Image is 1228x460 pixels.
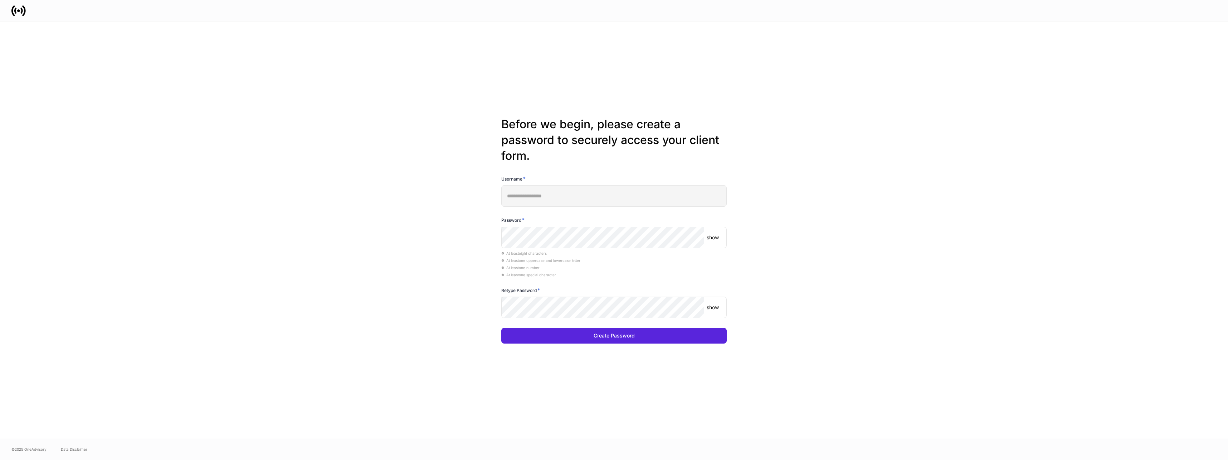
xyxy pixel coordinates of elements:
p: show [707,304,719,311]
a: Data Disclaimer [61,446,87,452]
span: At least eight characters [501,251,547,255]
span: At least one number [501,265,540,270]
span: © 2025 OneAdvisory [11,446,47,452]
div: Create Password [594,333,635,338]
span: At least one special character [501,273,556,277]
h6: Password [501,216,525,224]
h6: Retype Password [501,287,540,294]
span: At least one uppercase and lowercase letter [501,258,580,263]
h6: Username [501,175,526,182]
p: show [707,234,719,241]
h2: Before we begin, please create a password to securely access your client form. [501,116,727,164]
button: Create Password [501,328,727,344]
